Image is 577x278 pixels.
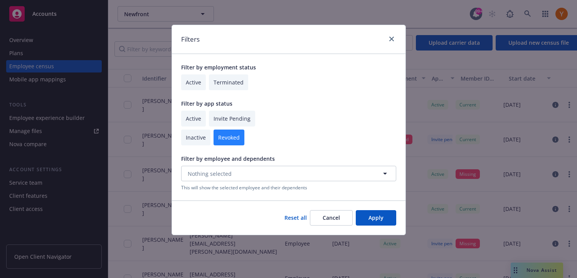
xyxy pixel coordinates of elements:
[181,99,396,108] p: Filter by app status
[181,63,396,71] p: Filter by employment status
[310,210,353,226] button: Cancel
[181,34,200,44] h1: Filters
[356,210,396,226] button: Apply
[188,170,232,178] span: Nothing selected
[284,214,307,222] a: Reset all
[181,166,396,181] button: Nothing selected
[181,155,396,163] p: Filter by employee and dependents
[181,184,396,191] p: This will show the selected employee and their dependents
[387,34,396,44] a: close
